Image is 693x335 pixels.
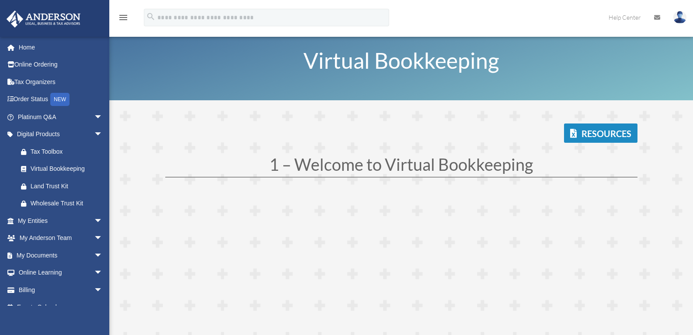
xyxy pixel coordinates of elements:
img: User Pic [673,11,686,24]
a: Billingarrow_drop_down [6,281,116,299]
a: Platinum Q&Aarrow_drop_down [6,108,116,126]
a: Wholesale Trust Kit [12,195,116,212]
a: Virtual Bookkeeping [12,160,111,178]
a: Order StatusNEW [6,91,116,109]
a: My Entitiesarrow_drop_down [6,212,116,229]
a: Land Trust Kit [12,177,116,195]
div: Tax Toolbox [31,146,105,157]
i: search [146,12,156,21]
span: arrow_drop_down [94,212,111,230]
a: Resources [564,123,637,143]
span: arrow_drop_down [94,229,111,247]
a: Online Ordering [6,56,116,74]
div: Wholesale Trust Kit [31,198,105,209]
span: arrow_drop_down [94,264,111,282]
i: menu [118,12,129,23]
a: My Anderson Teamarrow_drop_down [6,229,116,247]
span: arrow_drop_down [94,281,111,299]
div: Land Trust Kit [31,181,105,192]
a: My Documentsarrow_drop_down [6,247,116,264]
div: NEW [50,93,70,106]
img: Anderson Advisors Platinum Portal [4,11,83,28]
a: Tax Toolbox [12,143,116,160]
a: Home [6,39,116,56]
a: Tax Organizers [6,73,116,91]
span: arrow_drop_down [94,126,111,144]
a: Events Calendar [6,299,116,316]
span: Virtual Bookkeeping [303,47,499,74]
div: Virtual Bookkeeping [31,163,101,174]
a: menu [118,15,129,23]
span: arrow_drop_down [94,108,111,126]
a: Online Learningarrow_drop_down [6,264,116,282]
a: Digital Productsarrow_drop_down [6,126,116,143]
span: arrow_drop_down [94,247,111,264]
h1: 1 – Welcome to Virtual Bookkeeping [165,156,637,177]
